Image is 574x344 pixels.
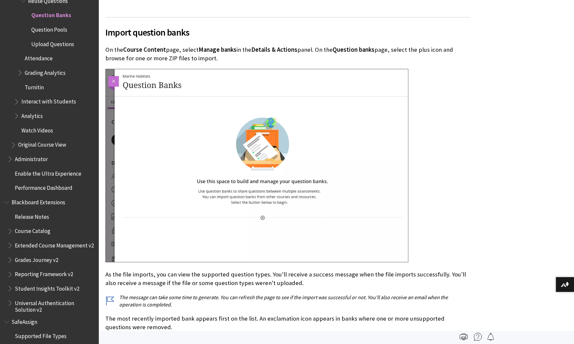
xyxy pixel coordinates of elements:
img: More help [474,333,482,341]
span: Import question banks [105,25,470,39]
span: Attendance [25,53,53,62]
span: Reporting Framework v2 [15,269,73,278]
span: Original Course View [18,139,66,148]
span: Extended Course Management v2 [15,240,94,249]
p: The message can take some time to generate. You can refresh the page to see if the import was suc... [105,294,470,308]
p: As the file imports, you can view the supported question types. You'll receive a success message ... [105,270,470,287]
p: The most recently imported bank appears first on the list. An exclamation icon appears in banks w... [105,314,470,331]
img: Follow this page [487,333,495,341]
span: Turnitin [25,82,44,91]
span: Grading Analytics [25,67,66,76]
p: On the page, select in the panel. On the page, select the plus icon and browse for one or more ZI... [105,45,470,63]
img: Question Banks panel when there are no question banks, prompting the user to either create or imp... [105,69,408,263]
span: Interact with Students [21,96,76,105]
span: Supported File Types [15,331,67,340]
span: Course Content [123,46,166,53]
span: Course Catalog [15,226,50,235]
span: Upload Questions [31,39,74,47]
span: Grades Journey v2 [15,254,58,263]
span: Student Insights Toolkit v2 [15,283,79,292]
span: Details & Actions [251,46,297,53]
img: Print [460,333,468,341]
span: Enable the Ultra Experience [15,168,81,177]
span: Release Notes [15,211,49,220]
span: Universal Authentication Solution v2 [15,298,94,313]
span: Question banks [333,46,374,53]
span: Blackboard Extensions [12,197,65,206]
span: Question Pools [31,24,67,33]
span: Manage banks [199,46,236,53]
span: Analytics [21,110,43,119]
span: Question Banks [31,10,71,19]
span: Administrator [15,154,48,162]
span: Watch Videos [21,125,53,134]
nav: Book outline for Blackboard Extensions [4,197,95,313]
span: Performance Dashboard [15,183,72,191]
span: SafeAssign [12,316,37,325]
